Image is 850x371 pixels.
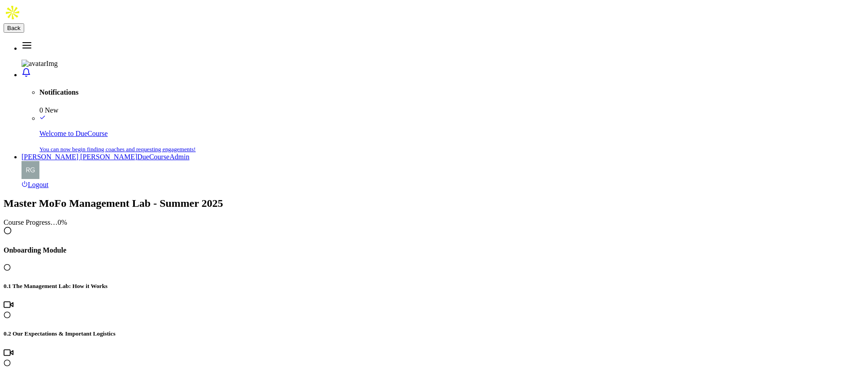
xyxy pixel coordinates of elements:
[22,153,846,181] a: [PERSON_NAME] [PERSON_NAME]DueCourseAdminavatarImg
[4,246,846,254] h4: Onboarding Module
[4,218,67,226] span: Course Progress… 0 %
[4,4,22,22] img: Apollo.io
[22,161,39,179] img: avatarImg
[28,181,48,188] span: Logout
[39,130,108,137] span: Welcome to DueCourse
[22,60,58,68] img: avatarImg
[4,197,846,210] h2: Master MoFo Management Lab - Summer 2025
[39,146,196,153] small: You can now begin finding coaches and requesting engagements!
[4,283,846,290] h5: 0.1 The Management Lab: How it Works
[4,23,24,33] button: Back
[137,153,189,161] span: DueCourseAdmin
[4,330,846,337] h5: 0.2 Our Expectations & Important Logistics
[39,88,846,96] h4: Notifications
[39,106,846,114] div: 0 New
[22,153,137,161] span: [PERSON_NAME] [PERSON_NAME]
[7,25,21,31] span: Back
